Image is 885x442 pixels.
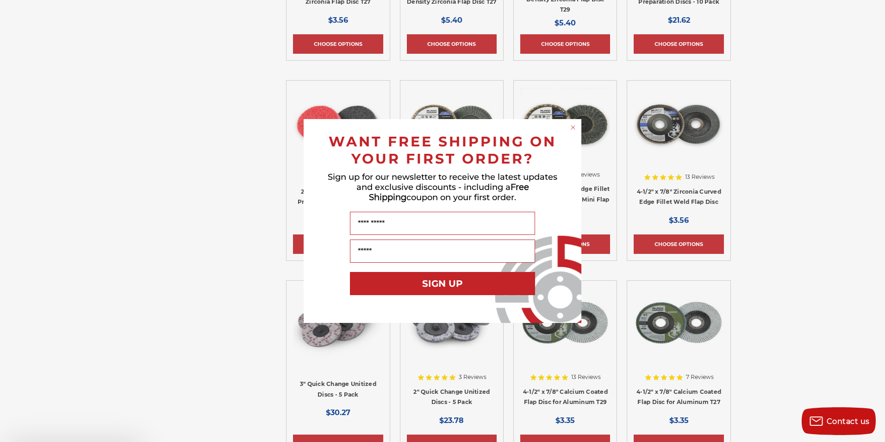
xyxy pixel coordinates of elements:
[802,407,876,435] button: Contact us
[369,182,529,202] span: Free Shipping
[350,272,535,295] button: SIGN UP
[328,172,557,202] span: Sign up for our newsletter to receive the latest updates and exclusive discounts - including a co...
[568,123,578,132] button: Close dialog
[827,417,870,426] span: Contact us
[329,133,556,167] span: WANT FREE SHIPPING ON YOUR FIRST ORDER?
